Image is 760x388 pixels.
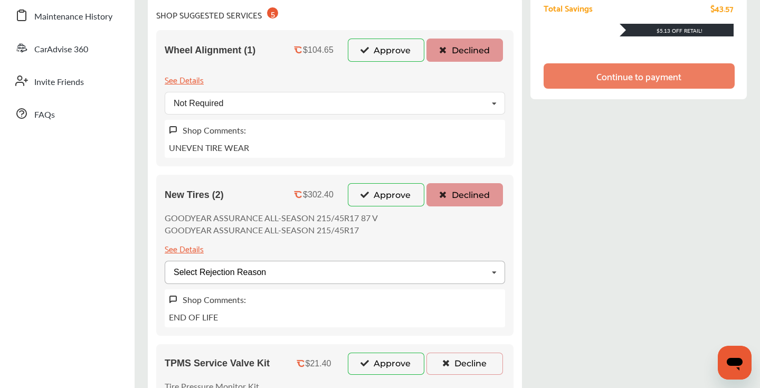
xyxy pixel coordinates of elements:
button: Approve [348,353,424,375]
div: See Details [165,241,204,255]
span: Invite Friends [34,75,84,89]
div: See Details [165,72,204,87]
a: CarAdvise 360 [9,34,124,62]
span: Wheel Alignment (1) [165,45,255,56]
button: Decline [426,353,503,375]
img: svg+xml;base64,PHN2ZyB3aWR0aD0iMTYiIGhlaWdodD0iMTciIHZpZXdCb3g9IjAgMCAxNiAxNyIgZmlsbD0ibm9uZSIgeG... [169,126,177,135]
span: CarAdvise 360 [34,43,88,56]
p: GOODYEAR ASSURANCE ALL-SEASON 215/45R17 87 V [165,212,378,224]
a: Maintenance History [9,2,124,29]
iframe: Button to launch messaging window [718,346,752,380]
button: Declined [426,39,503,62]
label: Shop Comments: [183,294,246,306]
div: Continue to payment [596,71,681,81]
div: Select Rejection Reason [174,268,266,277]
span: TPMS Service Valve Kit [165,358,270,369]
p: UNEVEN TIRE WEAR [169,141,249,154]
a: FAQs [9,100,124,127]
span: New Tires (2) [165,190,224,201]
button: Approve [348,183,424,206]
div: Not Required [174,99,223,108]
button: Declined [426,183,503,206]
div: $302.40 [303,190,334,200]
p: GOODYEAR ASSURANCE ALL-SEASON 215/45R17 [165,224,378,236]
div: $43.57 [710,3,734,13]
button: Approve [348,39,424,62]
span: FAQs [34,108,55,122]
div: $21.40 [306,359,331,368]
img: svg+xml;base64,PHN2ZyB3aWR0aD0iMTYiIGhlaWdodD0iMTciIHZpZXdCb3g9IjAgMCAxNiAxNyIgZmlsbD0ibm9uZSIgeG... [169,295,177,304]
label: Shop Comments: [183,124,246,136]
span: Maintenance History [34,10,112,24]
a: Invite Friends [9,67,124,94]
div: SHOP SUGGESTED SERVICES [156,5,278,22]
div: $104.65 [303,45,334,55]
p: END OF LIFE [169,311,218,323]
div: Total Savings [544,3,593,13]
div: 5 [267,7,278,18]
div: $5.13 Off Retail! [620,27,734,34]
